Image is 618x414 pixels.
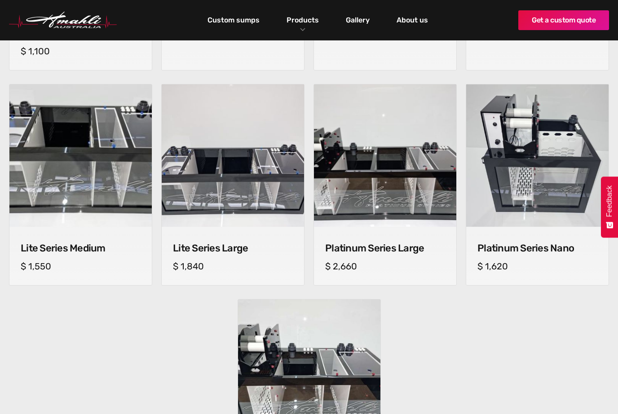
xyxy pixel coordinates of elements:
[313,84,457,286] a: Platinum Series LargePlatinum Series LargePlatinum Series Large$ 2,660
[284,13,321,26] a: Products
[9,84,152,227] img: Lite Series Medium
[325,242,445,254] h4: Platinum Series Large
[21,261,141,272] h5: $ 1,550
[518,10,609,30] a: Get a custom quote
[477,242,597,254] h4: Platinum Series Nano
[162,84,304,227] img: Lite Series Large
[605,185,614,217] span: Feedback
[477,261,597,272] h5: $ 1,620
[205,13,262,28] a: Custom sumps
[344,13,372,28] a: Gallery
[325,261,445,272] h5: $ 2,660
[9,84,152,286] a: Lite Series MediumLite Series MediumLite Series Medium$ 1,550
[161,84,305,286] a: Lite Series LargeLite Series LargeLite Series Large$ 1,840
[21,242,141,254] h4: Lite Series Medium
[310,81,460,230] img: Platinum Series Large
[9,12,117,29] a: home
[394,13,430,28] a: About us
[466,84,609,286] a: Platinum Series NanoPlatinum Series NanoPlatinum Series Nano$ 1,620
[173,242,293,254] h4: Lite Series Large
[173,261,293,272] h5: $ 1,840
[601,176,618,238] button: Feedback - Show survey
[21,46,141,57] h5: $ 1,100
[9,12,117,29] img: Hmahli Australia Logo
[466,84,609,227] img: Platinum Series Nano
